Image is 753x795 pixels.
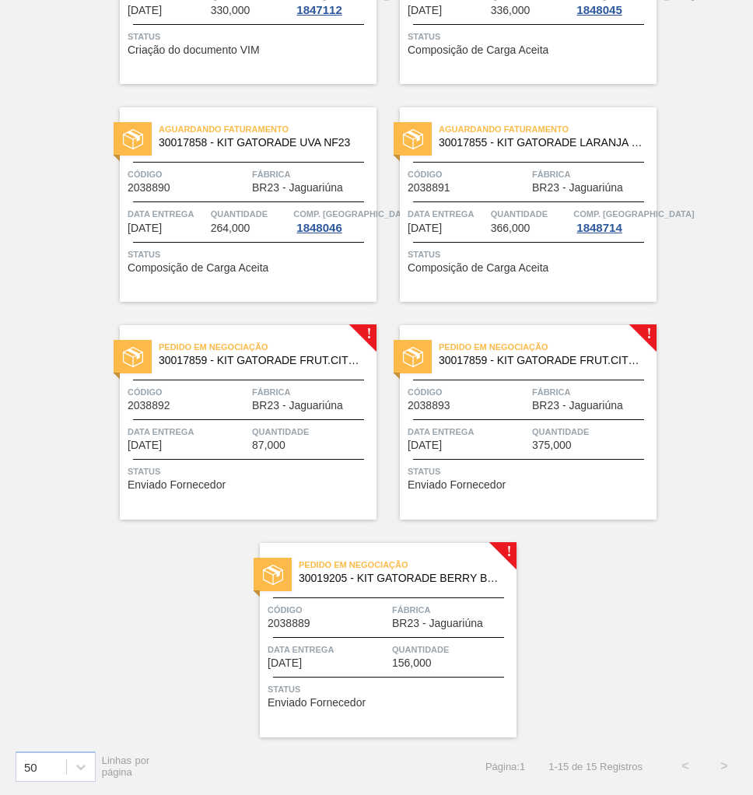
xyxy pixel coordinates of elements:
[532,424,653,440] span: Quantidade
[159,121,376,137] span: Aguardando Faturamento
[96,325,376,520] a: !statusPedido em Negociação30017859 - KIT GATORADE FRUT.CITRICAS NF23Código2038892FábricaBR23 - J...
[268,618,310,629] span: 2038889
[573,4,625,16] div: 1848045
[293,222,345,234] div: 1848046
[159,355,364,366] span: 30017859 - KIT GATORADE FRUT.CITRICAS NF23
[408,262,548,274] span: Composição de Carga Aceita
[128,400,170,412] span: 2038892
[268,697,366,709] span: Enviado Fornecedor
[123,129,143,149] img: status
[408,182,450,194] span: 2038891
[128,479,226,491] span: Enviado Fornecedor
[705,747,744,786] button: >
[439,339,657,355] span: Pedido em Negociação
[408,384,528,400] span: Código
[408,206,487,222] span: Data entrega
[128,440,162,451] span: 02/10/2025
[392,602,513,618] span: Fábrica
[128,29,373,44] span: Status
[408,247,653,262] span: Status
[123,347,143,367] img: status
[128,424,248,440] span: Data entrega
[252,424,373,440] span: Quantidade
[128,384,248,400] span: Código
[408,222,442,234] span: 02/10/2025
[159,339,376,355] span: Pedido em Negociação
[211,5,250,16] span: 330,000
[439,355,644,366] span: 30017859 - KIT GATORADE FRUT.CITRICAS NF23
[299,573,504,584] span: 30019205 - KIT GATORADE BERRY BLUE
[666,747,705,786] button: <
[408,424,528,440] span: Data entrega
[532,400,623,412] span: BR23 - Jaguariúna
[96,107,376,302] a: statusAguardando Faturamento30017858 - KIT GATORADE UVA NF23Código2038890FábricaBR23 - Jaguariúna...
[252,440,285,451] span: 87,000
[293,206,373,234] a: Comp. [GEOGRAPHIC_DATA]1848046
[491,222,531,234] span: 366,000
[392,618,483,629] span: BR23 - Jaguariúna
[24,760,37,773] div: 50
[548,761,643,772] span: 1 - 15 de 15 Registros
[491,206,570,222] span: Quantidade
[128,182,170,194] span: 2038890
[408,400,450,412] span: 2038893
[268,642,388,657] span: Data entrega
[128,5,162,16] span: 29/09/2025
[128,222,162,234] span: 01/10/2025
[159,137,364,149] span: 30017858 - KIT GATORADE UVA NF23
[268,657,302,669] span: 02/10/2025
[293,206,414,222] span: Comp. Carga
[299,557,517,573] span: Pedido em Negociação
[128,206,207,222] span: Data entrega
[408,440,442,451] span: 02/10/2025
[102,755,150,778] span: Linhas por página
[252,166,373,182] span: Fábrica
[252,182,343,194] span: BR23 - Jaguariúna
[128,166,248,182] span: Código
[532,384,653,400] span: Fábrica
[573,206,694,222] span: Comp. Carga
[491,5,531,16] span: 336,000
[211,206,290,222] span: Quantidade
[408,479,506,491] span: Enviado Fornecedor
[268,602,388,618] span: Código
[573,206,653,234] a: Comp. [GEOGRAPHIC_DATA]1848714
[439,137,644,149] span: 30017855 - KIT GATORADE LARANJA NF23
[252,400,343,412] span: BR23 - Jaguariúna
[392,657,432,669] span: 156,000
[408,29,653,44] span: Status
[376,325,657,520] a: !statusPedido em Negociação30017859 - KIT GATORADE FRUT.CITRICAS NF23Código2038893FábricaBR23 - J...
[408,5,442,16] span: 01/10/2025
[532,440,572,451] span: 375,000
[485,761,525,772] span: Página : 1
[392,642,513,657] span: Quantidade
[408,44,548,56] span: Composição de Carga Aceita
[403,129,423,149] img: status
[268,681,513,697] span: Status
[128,262,268,274] span: Composição de Carga Aceita
[252,384,373,400] span: Fábrica
[408,166,528,182] span: Código
[211,222,250,234] span: 264,000
[403,347,423,367] img: status
[532,182,623,194] span: BR23 - Jaguariúna
[573,222,625,234] div: 1848714
[236,543,517,737] a: !statusPedido em Negociação30019205 - KIT GATORADE BERRY BLUECódigo2038889FábricaBR23 - Jaguariún...
[408,464,653,479] span: Status
[263,565,283,585] img: status
[376,107,657,302] a: statusAguardando Faturamento30017855 - KIT GATORADE LARANJA NF23Código2038891FábricaBR23 - Jaguar...
[128,247,373,262] span: Status
[128,44,260,56] span: Criação do documento VIM
[293,4,345,16] div: 1847112
[439,121,657,137] span: Aguardando Faturamento
[532,166,653,182] span: Fábrica
[128,464,373,479] span: Status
